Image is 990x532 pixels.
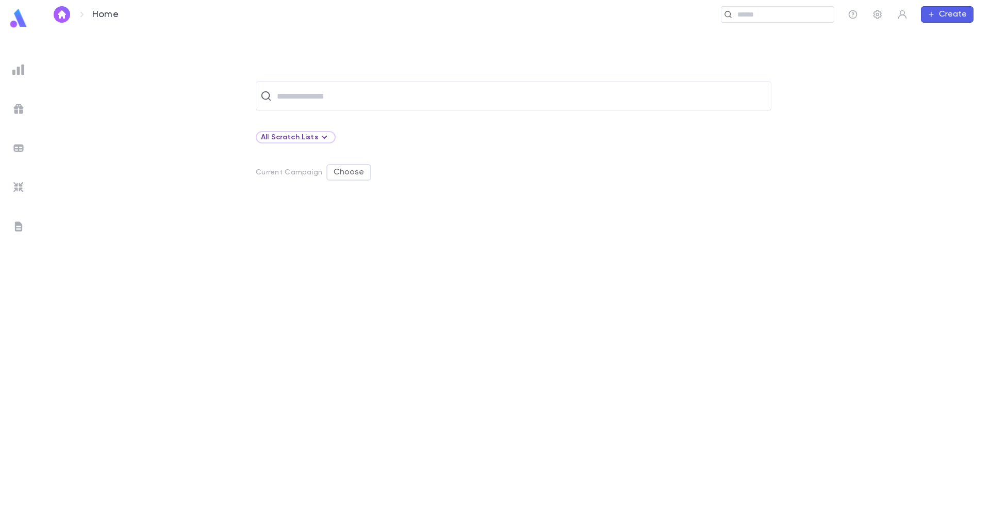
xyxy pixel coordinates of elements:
button: Create [921,6,973,23]
p: Home [92,9,119,20]
img: letters_grey.7941b92b52307dd3b8a917253454ce1c.svg [12,220,25,233]
div: All Scratch Lists [261,131,331,143]
img: batches_grey.339ca447c9d9533ef1741baa751efc33.svg [12,142,25,154]
img: logo [8,8,29,28]
img: home_white.a664292cf8c1dea59945f0da9f25487c.svg [56,10,68,19]
button: Choose [326,164,371,181]
img: campaigns_grey.99e729a5f7ee94e3726e6486bddda8f1.svg [12,103,25,115]
img: reports_grey.c525e4749d1bce6a11f5fe2a8de1b229.svg [12,63,25,76]
img: imports_grey.530a8a0e642e233f2baf0ef88e8c9fcb.svg [12,181,25,194]
p: Current Campaign [256,168,322,176]
div: All Scratch Lists [256,131,336,143]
